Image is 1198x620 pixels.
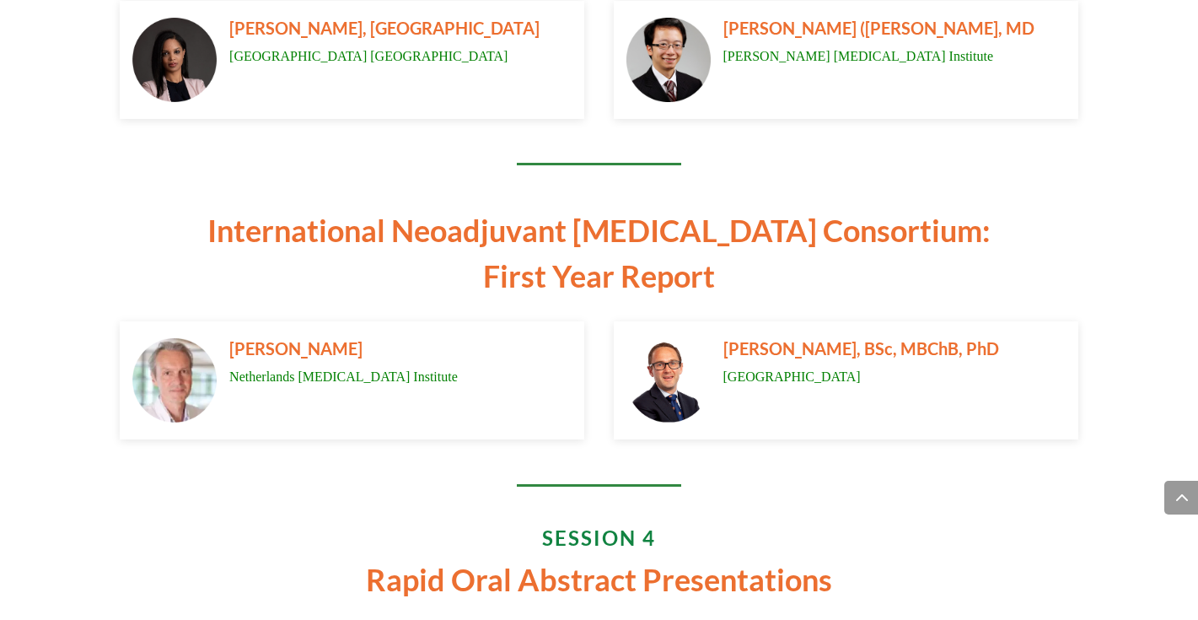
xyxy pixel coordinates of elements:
span: [PERSON_NAME], BSc, MBChB, PhD [723,338,999,359]
span: [PERSON_NAME] [MEDICAL_DATA] Institute [723,49,993,63]
span: [PERSON_NAME] ([PERSON_NAME], MD [723,18,1034,38]
img: David Braun [132,338,217,423]
span: [GEOGRAPHIC_DATA] [GEOGRAPHIC_DATA] [229,49,508,63]
p: Rapid Oral Abstract Presentations [144,557,1055,602]
span: [PERSON_NAME], [GEOGRAPHIC_DATA] [229,18,540,38]
p: International Neoadjuvant [MEDICAL_DATA] Consortium: First Year Report [144,208,1055,299]
img: Brad McGregor [626,18,711,102]
img: David Braun [132,18,217,102]
span: [PERSON_NAME] [229,338,363,359]
h4: session 4 [144,528,1055,557]
span: Netherlands [MEDICAL_DATA] Institute [229,369,458,384]
span: [GEOGRAPHIC_DATA] [723,369,861,384]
